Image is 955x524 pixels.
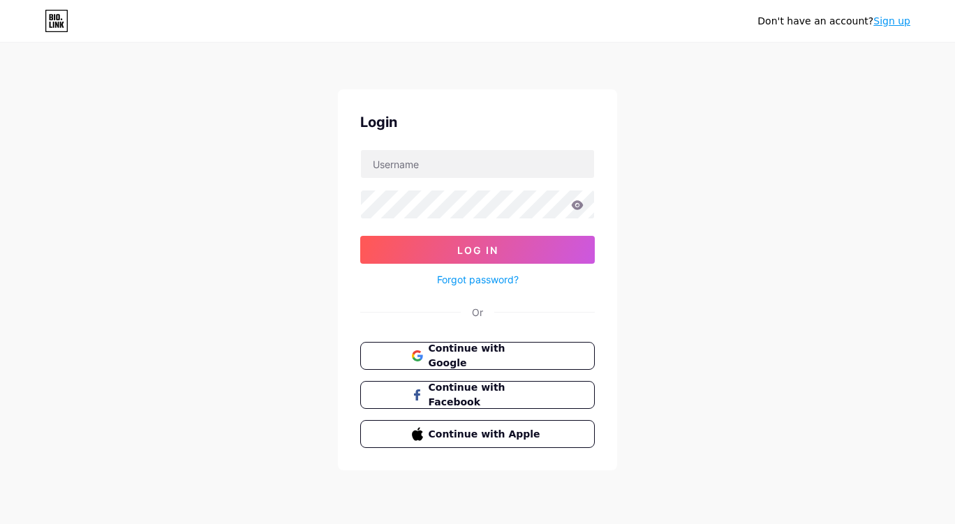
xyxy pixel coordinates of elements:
div: Don't have an account? [757,14,910,29]
button: Continue with Apple [360,420,595,448]
span: Continue with Apple [429,427,544,442]
span: Continue with Facebook [429,380,544,410]
button: Continue with Facebook [360,381,595,409]
a: Sign up [873,15,910,27]
a: Forgot password? [437,272,519,287]
span: Continue with Google [429,341,544,370]
div: Or [472,305,483,320]
span: Log In [457,244,498,256]
input: Username [361,150,594,178]
button: Continue with Google [360,342,595,370]
div: Login [360,112,595,133]
button: Log In [360,236,595,264]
